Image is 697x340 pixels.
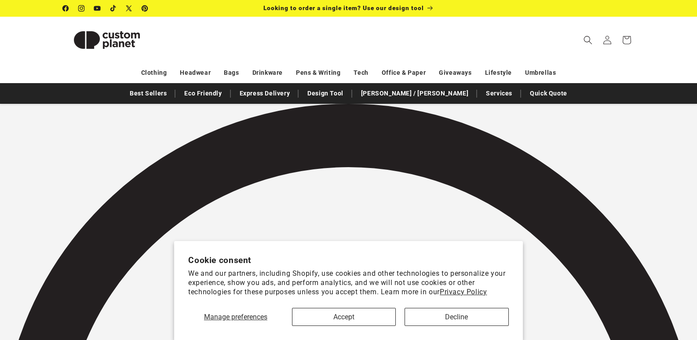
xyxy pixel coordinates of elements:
[578,30,598,50] summary: Search
[204,313,267,321] span: Manage preferences
[224,65,239,80] a: Bags
[59,17,154,63] a: Custom Planet
[235,86,295,101] a: Express Delivery
[525,65,556,80] a: Umbrellas
[141,65,167,80] a: Clothing
[439,65,471,80] a: Giveaways
[296,65,340,80] a: Pens & Writing
[485,65,512,80] a: Lifestyle
[303,86,348,101] a: Design Tool
[180,65,211,80] a: Headwear
[405,308,509,326] button: Decline
[357,86,473,101] a: [PERSON_NAME] / [PERSON_NAME]
[125,86,171,101] a: Best Sellers
[354,65,368,80] a: Tech
[63,20,151,60] img: Custom Planet
[188,255,509,265] h2: Cookie consent
[263,4,424,11] span: Looking to order a single item? Use our design tool
[188,269,509,296] p: We and our partners, including Shopify, use cookies and other technologies to personalize your ex...
[188,308,283,326] button: Manage preferences
[525,86,572,101] a: Quick Quote
[382,65,426,80] a: Office & Paper
[440,288,487,296] a: Privacy Policy
[180,86,226,101] a: Eco Friendly
[292,308,396,326] button: Accept
[252,65,283,80] a: Drinkware
[482,86,517,101] a: Services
